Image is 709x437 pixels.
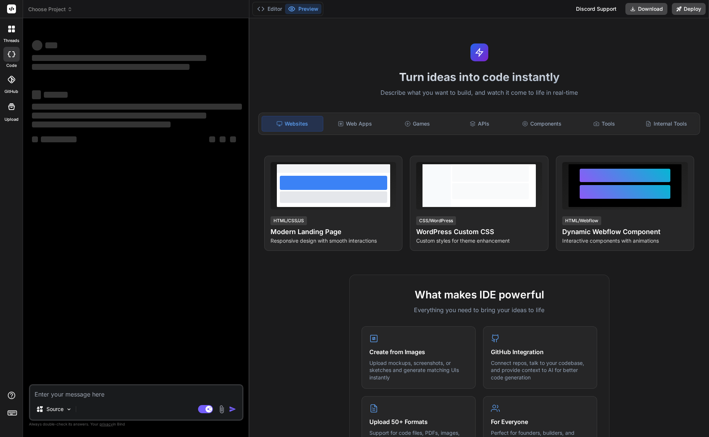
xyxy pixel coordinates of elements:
span: ‌ [32,113,206,119]
div: Tools [574,116,635,132]
h4: For Everyone [491,417,589,426]
p: Always double-check its answers. Your in Bind [29,421,243,428]
div: HTML/CSS/JS [271,216,307,225]
label: Upload [4,116,19,123]
p: Everything you need to bring your ideas to life [362,305,597,314]
div: Internal Tools [636,116,697,132]
div: Websites [262,116,323,132]
div: Components [511,116,572,132]
h2: What makes IDE powerful [362,287,597,302]
span: ‌ [41,136,77,142]
span: ‌ [32,40,42,51]
span: ‌ [32,104,242,110]
div: Games [387,116,448,132]
div: APIs [449,116,510,132]
label: GitHub [4,88,18,95]
img: Pick Models [66,406,72,412]
h1: Turn ideas into code instantly [254,70,705,84]
p: Connect repos, talk to your codebase, and provide context to AI for better code generation [491,359,589,381]
h4: Dynamic Webflow Component [562,227,688,237]
h4: WordPress Custom CSS [416,227,542,237]
h4: Create from Images [369,347,468,356]
span: ‌ [32,55,206,61]
div: HTML/Webflow [562,216,601,225]
button: Deploy [672,3,706,15]
p: Source [46,405,64,413]
img: attachment [217,405,226,414]
p: Upload mockups, screenshots, or sketches and generate matching UIs instantly [369,359,468,381]
span: privacy [100,422,113,426]
span: ‌ [45,42,57,48]
p: Responsive design with smooth interactions [271,237,396,245]
span: ‌ [32,122,171,127]
span: ‌ [44,92,68,98]
p: Interactive components with animations [562,237,688,245]
p: Describe what you want to build, and watch it come to life in real-time [254,88,705,98]
span: ‌ [32,136,38,142]
button: Editor [254,4,285,14]
button: Download [625,3,667,15]
div: Web Apps [325,116,386,132]
span: ‌ [230,136,236,142]
span: ‌ [32,90,41,99]
span: Choose Project [28,6,72,13]
label: code [6,62,17,69]
label: threads [3,38,19,44]
h4: GitHub Integration [491,347,589,356]
h4: Modern Landing Page [271,227,396,237]
span: ‌ [220,136,226,142]
span: ‌ [209,136,215,142]
p: Custom styles for theme enhancement [416,237,542,245]
img: icon [229,405,236,413]
h4: Upload 50+ Formats [369,417,468,426]
span: ‌ [32,64,190,70]
button: Preview [285,4,321,14]
div: Discord Support [572,3,621,15]
div: CSS/WordPress [416,216,456,225]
